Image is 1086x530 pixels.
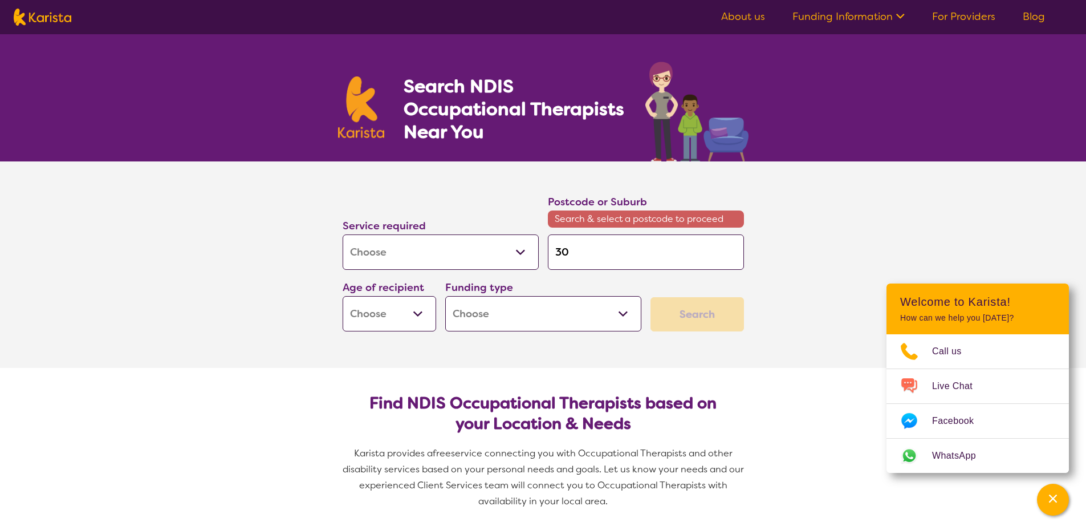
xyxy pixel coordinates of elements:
[404,75,625,143] h1: Search NDIS Occupational Therapists Near You
[900,295,1055,309] h2: Welcome to Karista!
[900,313,1055,323] p: How can we help you [DATE]?
[338,76,385,138] img: Karista logo
[886,284,1069,473] div: Channel Menu
[1037,484,1069,516] button: Channel Menu
[548,195,647,209] label: Postcode or Suburb
[343,447,746,507] span: service connecting you with Occupational Therapists and other disability services based on your p...
[445,281,513,294] label: Funding type
[343,281,424,294] label: Age of recipient
[932,378,986,395] span: Live Chat
[932,10,995,23] a: For Providers
[354,447,433,459] span: Karista provides a
[548,211,744,228] span: Search & select a postcode to proceed
[932,412,987,430] span: Facebook
[932,343,975,360] span: Call us
[721,10,765,23] a: About us
[792,10,905,23] a: Funding Information
[1023,10,1045,23] a: Blog
[352,393,735,434] h2: Find NDIS Occupational Therapists based on your Location & Needs
[645,62,749,161] img: occupational-therapy
[548,234,744,270] input: Type
[886,334,1069,473] ul: Choose channel
[886,439,1069,473] a: Web link opens in a new tab.
[932,447,990,464] span: WhatsApp
[343,219,426,233] label: Service required
[433,447,451,459] span: free
[14,9,71,26] img: Karista logo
